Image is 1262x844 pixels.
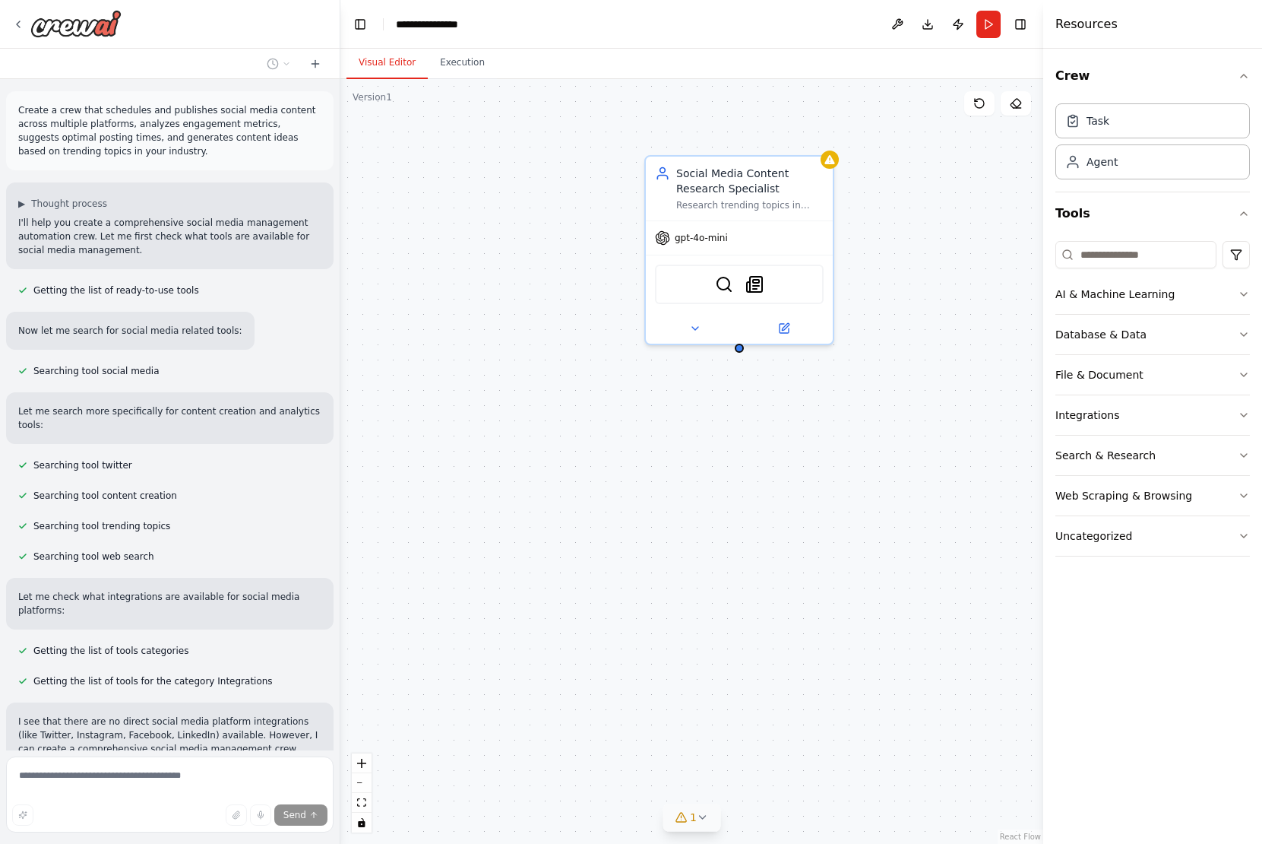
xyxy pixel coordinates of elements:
button: Tools [1055,192,1250,235]
h4: Resources [1055,15,1118,33]
p: Create a crew that schedules and publishes social media content across multiple platforms, analyz... [18,103,321,158]
button: Hide right sidebar [1010,14,1031,35]
nav: breadcrumb [396,17,473,32]
p: I'll help you create a comprehensive social media management automation crew. Let me first check ... [18,216,321,257]
button: Start a new chat [303,55,327,73]
button: toggle interactivity [352,813,372,833]
div: AI & Machine Learning [1055,287,1175,302]
img: SerplyNewsSearchTool [745,275,764,293]
div: Research trending topics in {industry} and identify viral content patterns, optimal posting strat... [676,199,824,211]
span: ▶ [18,198,25,210]
span: Send [283,809,306,821]
button: Crew [1055,55,1250,97]
div: Uncategorized [1055,528,1132,544]
span: Searching tool trending topics [33,520,170,532]
span: 1 [690,810,697,825]
div: Tools [1055,235,1250,569]
div: Integrations [1055,408,1119,423]
button: Web Scraping & Browsing [1055,476,1250,516]
span: Getting the list of tools categories [33,645,188,657]
button: Database & Data [1055,315,1250,354]
div: Crew [1055,97,1250,192]
img: BraveSearchTool [715,275,733,293]
button: Search & Research [1055,436,1250,475]
div: Agent [1086,154,1118,170]
span: Getting the list of ready-to-use tools [33,284,199,297]
p: Let me check what integrations are available for social media platforms: [18,590,321,617]
div: Version 1 [353,91,392,103]
a: React Flow attribution [1000,833,1041,841]
button: Upload files [226,804,247,826]
button: File & Document [1055,355,1250,395]
button: Send [274,804,327,826]
button: zoom in [352,754,372,773]
span: Searching tool twitter [33,459,132,471]
button: Execution [428,47,497,79]
button: AI & Machine Learning [1055,274,1250,314]
button: fit view [352,793,372,813]
button: Uncategorized [1055,516,1250,556]
div: File & Document [1055,367,1143,382]
div: Social Media Content Research SpecialistResearch trending topics in {industry} and identify viral... [644,155,834,345]
span: Getting the list of tools for the category Integrations [33,675,273,687]
button: Visual Editor [346,47,428,79]
div: Search & Research [1055,448,1156,463]
button: Integrations [1055,395,1250,435]
div: Social Media Content Research Specialist [676,166,824,196]
div: Web Scraping & Browsing [1055,488,1192,503]
span: Thought process [31,198,107,210]
button: Click to speak your automation idea [250,804,271,826]
span: Searching tool web search [33,551,154,563]
p: I see that there are no direct social media platform integrations (like Twitter, Instagram, Faceb... [18,715,321,797]
span: gpt-4o-mini [675,232,728,244]
button: Improve this prompt [12,804,33,826]
button: Open in side panel [741,319,827,338]
div: Task [1086,113,1109,129]
img: Logo [30,10,122,37]
button: zoom out [352,773,372,793]
div: Database & Data [1055,327,1147,342]
button: ▶Thought process [18,198,107,210]
div: React Flow controls [352,754,372,833]
p: Let me search more specifically for content creation and analytics tools: [18,405,321,432]
span: Searching tool content creation [33,490,177,502]
span: Searching tool social media [33,365,160,377]
p: Now let me search for social media related tools: [18,324,242,338]
button: 1 [663,804,721,832]
button: Switch to previous chat [261,55,297,73]
button: Hide left sidebar [350,14,371,35]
